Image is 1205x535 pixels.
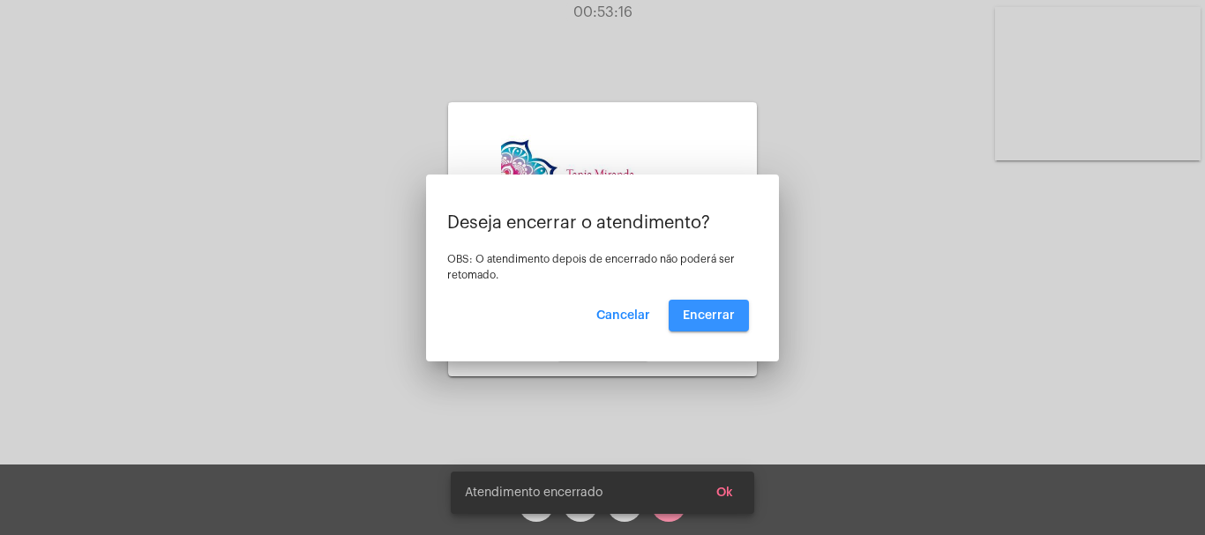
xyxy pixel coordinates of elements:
[683,309,735,322] span: Encerrar
[596,309,650,322] span: Cancelar
[465,484,602,502] span: Atendimento encerrado
[669,300,749,331] button: Encerrar
[447,213,758,233] p: Deseja encerrar o atendimento?
[501,135,704,238] img: 82f91219-cc54-a9e9-c892-318f5ec67ab1.jpg
[573,5,632,19] span: 00:53:16
[447,254,735,280] span: OBS: O atendimento depois de encerrado não poderá ser retomado.
[716,487,733,499] span: Ok
[582,300,664,331] button: Cancelar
